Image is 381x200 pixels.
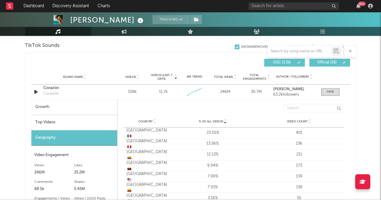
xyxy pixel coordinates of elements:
div: 108k [118,89,146,95]
div: [GEOGRAPHIC_DATA] [126,128,168,139]
div: 211 [258,152,341,158]
div: 236 [258,141,341,147]
div: 173 [258,162,341,168]
button: Official(26) [309,59,350,66]
div: 246M [211,89,239,95]
div: Corazón [43,91,59,97]
span: Official ( 26 ) [313,61,341,64]
button: Tracking [152,15,190,24]
span: TikTok Sounds [25,42,60,49]
button: Export CSV [289,45,314,48]
div: Views [34,162,74,169]
div: 139 [258,173,341,179]
div: [GEOGRAPHIC_DATA] [126,149,168,161]
div: 401 [258,130,341,136]
a: [PERSON_NAME] [273,87,315,91]
div: 7.99% [171,173,255,179]
span: Total Engagements [242,73,267,81]
div: 9.94% [171,162,255,168]
div: 99 + [358,2,366,6]
span: 🇪🇨 [127,189,131,192]
div: 5.45M [74,185,114,192]
div: 23.05% [171,130,255,136]
span: 🇺🇸 [127,178,131,182]
div: [GEOGRAPHIC_DATA] [126,160,168,172]
div: 25.2M [74,169,114,176]
div: Geography [31,130,117,146]
span: Sound Name [63,75,83,79]
div: Shares [74,178,114,185]
button: 99+ [356,4,361,8]
div: [GEOGRAPHIC_DATA] [126,171,168,183]
span: % of all Videos [199,120,223,123]
span: Videos [125,75,136,79]
div: Top Videos [31,115,117,130]
div: 6M Trend [180,75,208,79]
input: Search by song name or URL [268,49,331,54]
div: [PERSON_NAME] [70,15,145,25]
span: Author / Followers [276,75,309,79]
div: [GEOGRAPHIC_DATA] [126,138,168,150]
div: Likes [74,162,114,169]
button: UGC(1.5k) [264,59,305,66]
div: 138 [258,184,341,190]
div: 246M [34,169,74,176]
div: 12.13% [171,152,255,158]
div: 88.5k [34,185,74,192]
strong: [PERSON_NAME] [273,87,304,91]
span: 🇨🇴 [127,156,131,160]
div: 63.2k followers [273,93,315,97]
input: Search... [284,104,344,112]
div: 30.7M [242,89,270,95]
span: 🇲🇽 [127,134,131,138]
div: 11.7k [159,89,167,95]
a: Corazón [43,85,106,91]
span: 🇻🇪 [127,167,131,171]
span: Country [138,120,153,123]
span: Video Count [287,120,308,123]
div: [GEOGRAPHIC_DATA] [126,182,168,193]
span: Videos (last 7 days) [149,73,173,81]
div: Growth [31,100,117,115]
div: 13.56% [171,141,255,147]
div: Comments [34,178,74,185]
span: 🇵🇪 [127,145,131,149]
div: 7.93% [171,184,255,190]
span: UGC ( 1.5k ) [268,61,296,64]
div: Video Engagement [34,152,114,159]
span: Total Views [214,75,233,79]
input: Search for artists [248,2,339,10]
